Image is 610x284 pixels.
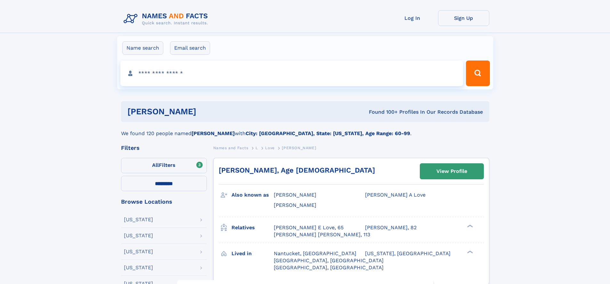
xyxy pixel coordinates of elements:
span: [PERSON_NAME] [282,146,316,150]
div: [US_STATE] [124,249,153,254]
div: ❯ [466,224,473,228]
span: [PERSON_NAME] A Love [365,192,426,198]
h1: [PERSON_NAME] [127,108,283,116]
button: Search Button [466,61,490,86]
a: Love [265,144,274,152]
h3: Relatives [232,222,274,233]
img: Logo Names and Facts [121,10,213,28]
div: ❯ [466,250,473,254]
span: All [152,162,159,168]
span: [US_STATE], [GEOGRAPHIC_DATA] [365,250,451,256]
span: [GEOGRAPHIC_DATA], [GEOGRAPHIC_DATA] [274,264,384,271]
span: Love [265,146,274,150]
div: Filters [121,145,207,151]
a: View Profile [420,164,484,179]
h3: Also known as [232,190,274,200]
a: L [256,144,258,152]
label: Name search [122,41,163,55]
a: Sign Up [438,10,489,26]
input: search input [120,61,463,86]
div: [US_STATE] [124,233,153,238]
span: Nantucket, [GEOGRAPHIC_DATA] [274,250,356,256]
h3: Lived in [232,248,274,259]
label: Filters [121,158,207,173]
div: Browse Locations [121,199,207,205]
span: [PERSON_NAME] [274,192,316,198]
b: City: [GEOGRAPHIC_DATA], State: [US_STATE], Age Range: 60-99 [246,130,410,136]
div: [US_STATE] [124,265,153,270]
label: Email search [170,41,210,55]
a: Names and Facts [213,144,248,152]
a: [PERSON_NAME], Age [DEMOGRAPHIC_DATA] [219,166,375,174]
span: [PERSON_NAME] [274,202,316,208]
div: [US_STATE] [124,217,153,222]
div: View Profile [436,164,467,179]
b: [PERSON_NAME] [191,130,235,136]
span: L [256,146,258,150]
a: [PERSON_NAME] E Love, 65 [274,224,344,231]
a: Log In [387,10,438,26]
a: [PERSON_NAME], 82 [365,224,417,231]
div: We found 120 people named with . [121,122,489,137]
div: Found 100+ Profiles In Our Records Database [282,109,483,116]
span: [GEOGRAPHIC_DATA], [GEOGRAPHIC_DATA] [274,257,384,264]
a: [PERSON_NAME] [PERSON_NAME], 113 [274,231,370,238]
